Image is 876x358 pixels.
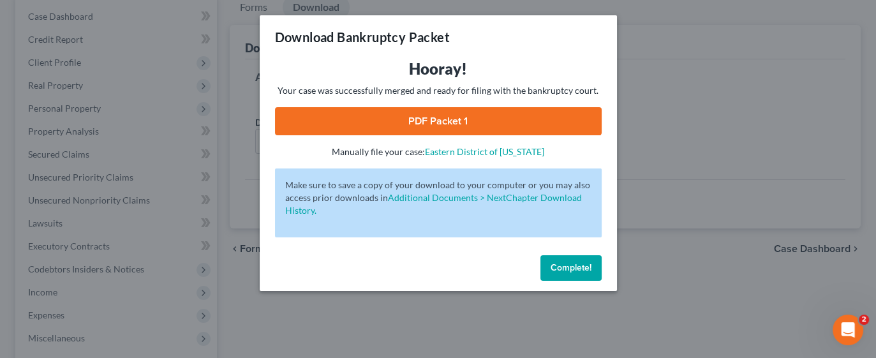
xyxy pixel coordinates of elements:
[425,146,544,157] a: Eastern District of [US_STATE]
[275,84,602,97] p: Your case was successfully merged and ready for filing with the bankruptcy court.
[551,262,591,273] span: Complete!
[275,28,450,46] h3: Download Bankruptcy Packet
[859,315,869,325] span: 2
[275,107,602,135] a: PDF Packet 1
[833,315,863,345] iframe: Intercom live chat
[275,145,602,158] p: Manually file your case:
[275,59,602,79] h3: Hooray!
[285,192,582,216] a: Additional Documents > NextChapter Download History.
[285,179,591,217] p: Make sure to save a copy of your download to your computer or you may also access prior downloads in
[540,255,602,281] button: Complete!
